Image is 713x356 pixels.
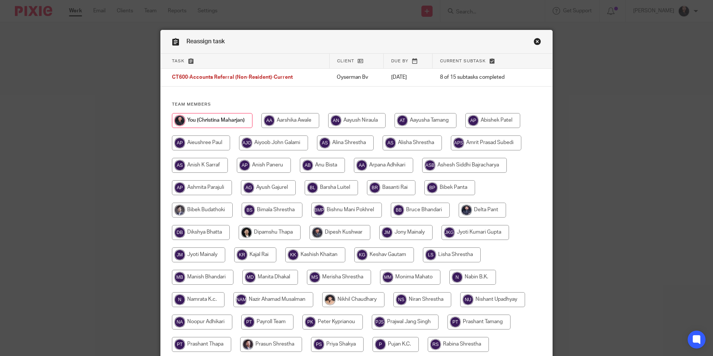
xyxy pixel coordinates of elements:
span: Task [172,59,185,63]
span: Client [337,59,354,63]
p: [DATE] [391,74,425,81]
span: Reassign task [186,38,225,44]
p: Oyserman Bv [337,74,376,81]
td: 8 of 15 subtasks completed [433,69,526,87]
h4: Team members [172,102,541,107]
span: CT600-Accounts Referral (Non-Resident)-Current [172,75,293,80]
span: Current subtask [440,59,486,63]
a: Close this dialog window [534,38,541,48]
span: Due by [391,59,408,63]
